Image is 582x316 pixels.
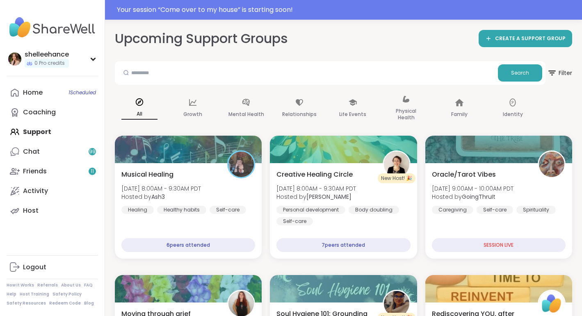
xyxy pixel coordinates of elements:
a: Logout [7,257,98,277]
div: Activity [23,186,48,196]
a: Safety Resources [7,300,46,306]
span: Search [511,69,529,77]
div: Friends [23,167,47,176]
span: [DATE] 8:00AM - 9:30AM PDT [276,184,356,193]
a: Safety Policy [52,291,82,297]
a: Help [7,291,16,297]
div: Personal development [276,206,345,214]
a: FAQ [84,282,93,288]
div: New Host! 🎉 [378,173,415,183]
div: Spirituality [516,206,556,214]
h2: Upcoming Support Groups [115,30,288,48]
span: CREATE A SUPPORT GROUP [495,35,566,42]
span: 1 Scheduled [68,89,96,96]
div: Self-care [210,206,246,214]
a: Redeem Code [49,300,81,306]
a: CREATE A SUPPORT GROUP [479,30,572,47]
span: Musical Healing [121,170,173,180]
div: Coaching [23,108,56,117]
a: Chat99 [7,142,98,161]
span: Creative Healing Circle [276,170,353,180]
p: Life Events [339,109,366,119]
div: 7 peers attended [276,238,410,252]
div: Self-care [276,217,313,225]
b: GoingThruIt [462,193,495,201]
p: Growth [183,109,202,119]
p: Family [451,109,468,119]
p: Mental Health [228,109,264,119]
div: 6 peers attended [121,238,255,252]
span: 99 [89,148,96,155]
div: Healthy habits [157,206,206,214]
p: All [121,109,157,120]
a: Host Training [20,291,49,297]
b: [PERSON_NAME] [306,193,351,201]
b: Ash3 [151,193,165,201]
a: Host [7,201,98,221]
span: [DATE] 9:00AM - 10:00AM PDT [432,184,514,193]
a: Home1Scheduled [7,83,98,102]
div: shelleehance [25,50,69,59]
div: Self-care [477,206,513,214]
span: Oracle/Tarot Vibes [432,170,496,180]
div: Caregiving [432,206,473,214]
span: Hosted by [276,193,356,201]
div: Chat [23,147,40,156]
div: Home [23,88,43,97]
img: GoingThruIt [539,152,564,177]
a: Activity [7,181,98,201]
a: About Us [61,282,81,288]
img: shelleehance [8,52,21,66]
div: Logout [23,263,46,272]
div: Healing [121,206,154,214]
img: Jenne [384,152,409,177]
img: Ash3 [228,152,254,177]
div: Body doubling [349,206,399,214]
button: Search [498,64,542,82]
a: How It Works [7,282,34,288]
div: SESSION LIVE [432,238,566,252]
a: Friends11 [7,161,98,181]
button: Filter [547,61,572,85]
p: Relationships [282,109,317,119]
span: 0 Pro credits [34,60,65,67]
div: Host [23,206,39,215]
img: ShareWell Nav Logo [7,13,98,42]
p: Identity [503,109,523,119]
span: [DATE] 8:00AM - 9:30AM PDT [121,184,201,193]
span: Filter [547,63,572,83]
p: Physical Health [388,106,424,123]
a: Referrals [37,282,58,288]
a: Coaching [7,102,98,122]
span: 11 [91,168,94,175]
span: Hosted by [121,193,201,201]
a: Blog [84,300,94,306]
span: Hosted by [432,193,514,201]
div: Your session “ Come over to my house ” is starting soon! [117,5,577,15]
